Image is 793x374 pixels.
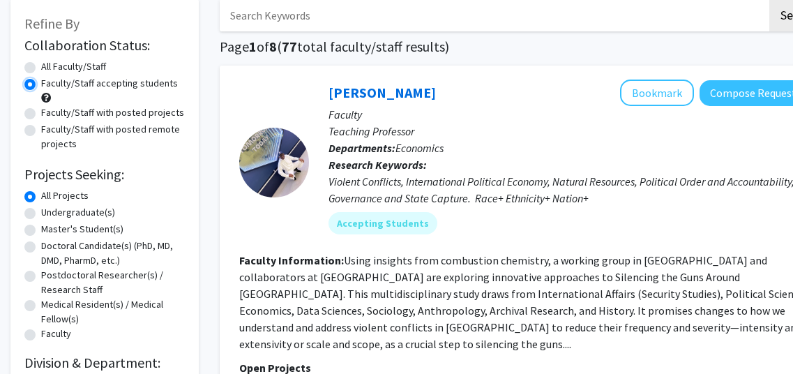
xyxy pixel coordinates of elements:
label: All Faculty/Staff [41,59,106,74]
span: 8 [269,38,277,55]
b: Departments: [328,141,395,155]
label: Postdoctoral Researcher(s) / Research Staff [41,268,185,297]
b: Faculty Information: [239,253,344,267]
span: Refine By [24,15,80,32]
span: 1 [249,38,257,55]
label: Faculty/Staff with posted remote projects [41,122,185,151]
label: Faculty/Staff accepting students [41,76,178,91]
iframe: Chat [10,311,59,364]
label: All Projects [41,188,89,203]
span: Economics [395,141,444,155]
mat-chip: Accepting Students [328,212,437,234]
a: [PERSON_NAME] [328,84,436,101]
h2: Projects Seeking: [24,166,185,183]
label: Doctoral Candidate(s) (PhD, MD, DMD, PharmD, etc.) [41,239,185,268]
span: 77 [282,38,297,55]
label: Master's Student(s) [41,222,123,237]
h2: Division & Department: [24,354,185,371]
b: Research Keywords: [328,158,427,172]
label: Medical Resident(s) / Medical Fellow(s) [41,297,185,327]
label: Faculty/Staff with posted projects [41,105,184,120]
h2: Collaboration Status: [24,37,185,54]
label: Undergraduate(s) [41,205,115,220]
button: Add Melvin Ayogu to Bookmarks [620,80,694,106]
